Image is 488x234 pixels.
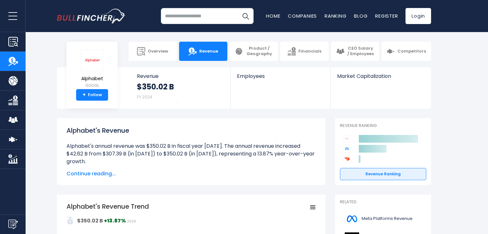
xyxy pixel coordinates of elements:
a: Alphabet GOOGL [81,49,104,89]
strong: $350.02 B [77,217,103,224]
a: Meta Platforms Revenue [340,210,426,228]
span: Competitors [397,49,426,54]
small: FY 2024 [137,94,152,100]
span: Revenue [199,49,218,54]
a: Home [266,13,280,19]
span: Alphabet [81,76,103,81]
a: Login [405,8,431,24]
a: Financials [280,42,328,61]
span: Employees [237,73,324,79]
small: GOOGL [81,83,103,88]
button: Search [238,8,254,24]
a: +Follow [76,89,108,101]
h1: Alphabet's Revenue [67,126,316,135]
span: Product / Geography [246,46,273,57]
span: Market Capitalization [337,73,424,79]
a: Revenue [179,42,227,61]
img: DoorDash competitors logo [343,155,351,163]
tspan: Alphabet's Revenue Trend [67,202,149,211]
a: Overview [129,42,177,61]
img: addasd [67,217,74,224]
a: Market Capitalization [331,67,430,90]
img: Alphabet competitors logo [343,135,351,143]
span: Financials [298,49,321,54]
a: Blog [354,13,367,19]
img: bullfincher logo [57,9,126,23]
a: Revenue $350.02 B FY 2024 [130,67,231,109]
img: META logo [344,212,360,226]
a: Employees [231,67,330,90]
a: Go to homepage [57,9,126,23]
span: 2024 [127,219,136,224]
li: Alphabet's annual revenue was $350.02 B in fiscal year [DATE]. The annual revenue increased $42.6... [67,142,316,165]
a: Ranking [325,13,346,19]
a: Companies [288,13,317,19]
span: CEO Salary / Employees [347,46,374,57]
a: Competitors [382,42,431,61]
strong: $350.02 B [137,82,174,92]
strong: +13.87% [104,217,126,224]
a: Register [375,13,398,19]
a: CEO Salary / Employees [331,42,379,61]
span: Revenue [137,73,224,79]
a: Product / Geography [230,42,278,61]
img: Meta Platforms competitors logo [343,145,351,153]
a: Revenue Ranking [340,168,426,180]
p: Related [340,199,426,205]
p: Revenue Ranking [340,123,426,129]
span: Continue reading... [67,170,316,178]
strong: + [83,92,86,98]
span: Overview [148,49,168,54]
